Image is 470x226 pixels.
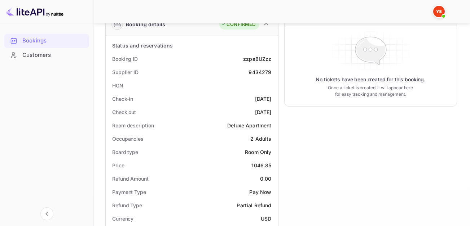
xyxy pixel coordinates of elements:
[112,55,138,63] div: Booking ID
[245,148,271,156] div: Room Only
[261,215,271,222] div: USD
[255,95,272,103] div: [DATE]
[112,95,133,103] div: Check-in
[255,108,272,116] div: [DATE]
[237,202,271,209] div: Partial Refund
[112,122,154,129] div: Room description
[112,135,144,143] div: Occupancies
[112,108,136,116] div: Check out
[250,135,271,143] div: 2 Adults
[22,51,85,59] div: Customers
[112,68,139,76] div: Supplier ID
[249,188,271,196] div: Pay Now
[4,34,89,47] a: Bookings
[316,76,425,83] p: No tickets have been created for this booking.
[112,188,146,196] div: Payment Type
[112,215,133,222] div: Currency
[112,175,149,182] div: Refund Amount
[112,202,142,209] div: Refund Type
[251,162,271,169] div: 1046.85
[243,55,271,63] div: zzpa8UZzz
[112,42,173,49] div: Status and reservations
[249,68,271,76] div: 9434279
[112,82,123,89] div: HCN
[433,6,445,17] img: Yandex Support
[40,207,53,220] button: Collapse navigation
[126,21,165,28] div: Booking details
[221,21,255,28] div: CONFIRMED
[112,162,124,169] div: Price
[260,175,272,182] div: 0.00
[4,48,89,62] a: Customers
[22,37,85,45] div: Bookings
[6,6,63,17] img: LiteAPI logo
[4,34,89,48] div: Bookings
[112,148,138,156] div: Board type
[325,85,416,98] p: Once a ticket is created, it will appear here for easy tracking and management.
[227,122,271,129] div: Deluxe Apartment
